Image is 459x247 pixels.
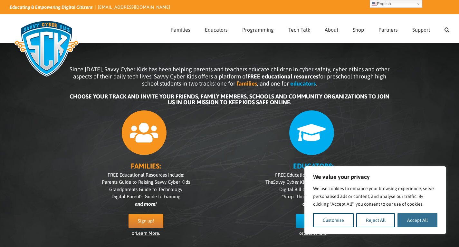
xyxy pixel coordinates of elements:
[290,80,316,87] b: educators
[70,66,390,87] span: Since [DATE], Savvy Cyber Kids has been helping parents and teachers educate children in cyber sa...
[171,15,190,43] a: Families
[132,231,160,236] span: or .
[288,27,310,32] span: Tech Talk
[171,27,190,32] span: Families
[353,15,364,43] a: Shop
[138,218,154,224] span: Sign up!
[356,213,395,227] button: Reject All
[108,172,184,178] span: FREE Educational Resources include:
[302,201,324,207] i: and more!
[282,194,345,199] span: “Stop. Think. Connect.” Poster
[412,27,430,32] span: Support
[296,214,331,228] a: Sign up!
[10,5,93,10] i: Educating & Empowering Digital Citizens
[111,194,180,199] span: Digital Parent’s Guide to Gaming
[313,213,354,227] button: Customise
[205,27,228,32] span: Educators
[205,15,228,43] a: Educators
[288,15,310,43] a: Tech Talk
[412,15,430,43] a: Support
[135,201,157,207] i: and more!
[237,80,257,87] b: families
[257,80,289,87] span: , and one for
[129,214,163,228] a: Sign up!
[313,173,437,181] p: We value your privacy
[131,162,161,170] b: FAMILIES:
[445,15,449,43] a: Search
[98,5,170,10] a: [EMAIL_ADDRESS][DOMAIN_NAME]
[325,15,338,43] a: About
[372,1,377,6] img: en
[171,15,449,43] nav: Main Menu
[273,179,329,185] i: Savvy Cyber Kids at Home
[313,185,437,208] p: We use cookies to enhance your browsing experience, serve personalised ads or content, and analys...
[275,172,352,178] span: FREE Educational Resources include:
[109,187,182,192] span: Grandparents Guide to Technology
[293,162,333,170] b: EDUCATORS:
[378,27,398,32] span: Partners
[242,15,274,43] a: Programming
[247,73,318,80] b: FREE educational resources
[397,213,437,227] button: Accept All
[70,93,389,106] b: CHOOSE YOUR TRACK AND INVITE YOUR FRIENDS, FAMILY MEMBERS, SCHOOLS AND COMMUNITY ORGANIZATIONS TO...
[279,187,347,192] span: Digital Bill of Rights Lesson Plan
[353,27,364,32] span: Shop
[102,179,190,185] span: Parents Guide to Raising Savvy Cyber Kids
[325,27,338,32] span: About
[136,231,159,236] a: Learn More
[316,80,317,87] span: .
[299,231,328,236] span: or .
[378,15,398,43] a: Partners
[242,27,274,32] span: Programming
[303,231,327,236] a: Learn More
[10,16,83,81] img: Savvy Cyber Kids Logo
[265,179,361,185] span: The Teacher’s Packs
